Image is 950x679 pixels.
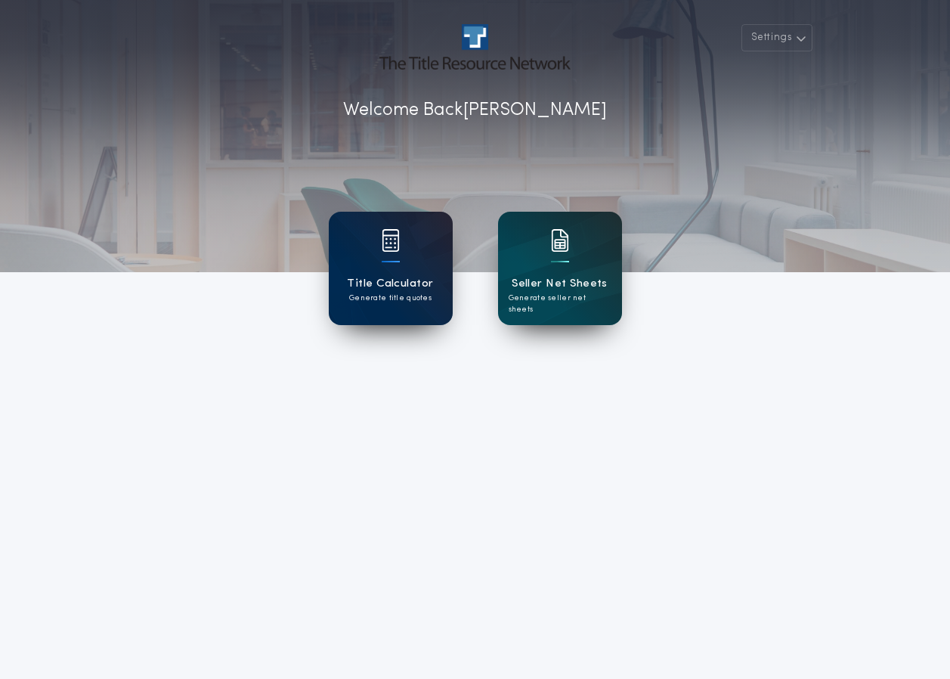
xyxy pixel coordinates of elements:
a: card iconSeller Net SheetsGenerate seller net sheets [498,212,622,325]
p: Generate title quotes [349,293,432,304]
h1: Seller Net Sheets [512,275,608,293]
img: account-logo [379,24,570,70]
a: card iconTitle CalculatorGenerate title quotes [329,212,453,325]
img: card icon [551,229,569,252]
button: Settings [741,24,812,51]
p: Generate seller net sheets [509,293,611,315]
img: card icon [382,229,400,252]
h1: Title Calculator [347,275,433,293]
p: Welcome Back [PERSON_NAME] [343,97,607,124]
